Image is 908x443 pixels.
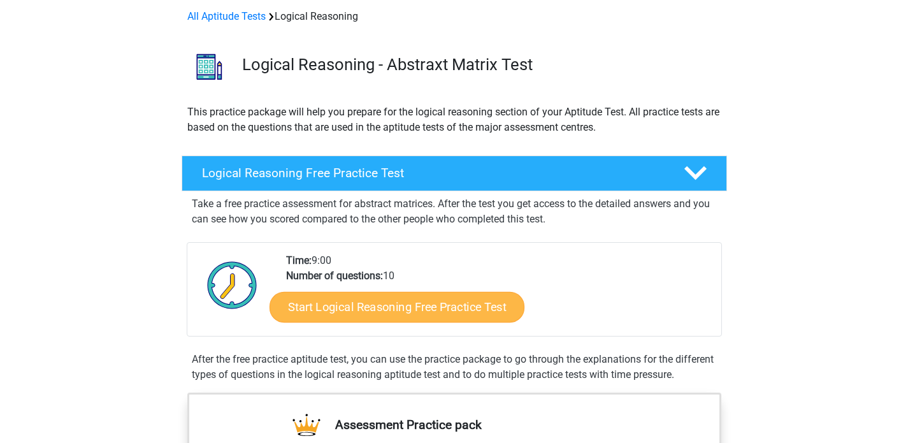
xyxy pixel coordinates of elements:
[182,40,236,94] img: logical reasoning
[286,254,312,266] b: Time:
[182,9,726,24] div: Logical Reasoning
[177,156,732,191] a: Logical Reasoning Free Practice Test
[200,253,264,317] img: Clock
[187,352,722,382] div: After the free practice aptitude test, you can use the practice package to go through the explana...
[187,10,266,22] a: All Aptitude Tests
[242,55,717,75] h3: Logical Reasoning - Abstraxt Matrix Test
[192,196,717,227] p: Take a free practice assessment for abstract matrices. After the test you get access to the detai...
[187,105,721,135] p: This practice package will help you prepare for the logical reasoning section of your Aptitude Te...
[202,166,663,180] h4: Logical Reasoning Free Practice Test
[286,270,383,282] b: Number of questions:
[277,253,721,336] div: 9:00 10
[270,291,524,322] a: Start Logical Reasoning Free Practice Test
